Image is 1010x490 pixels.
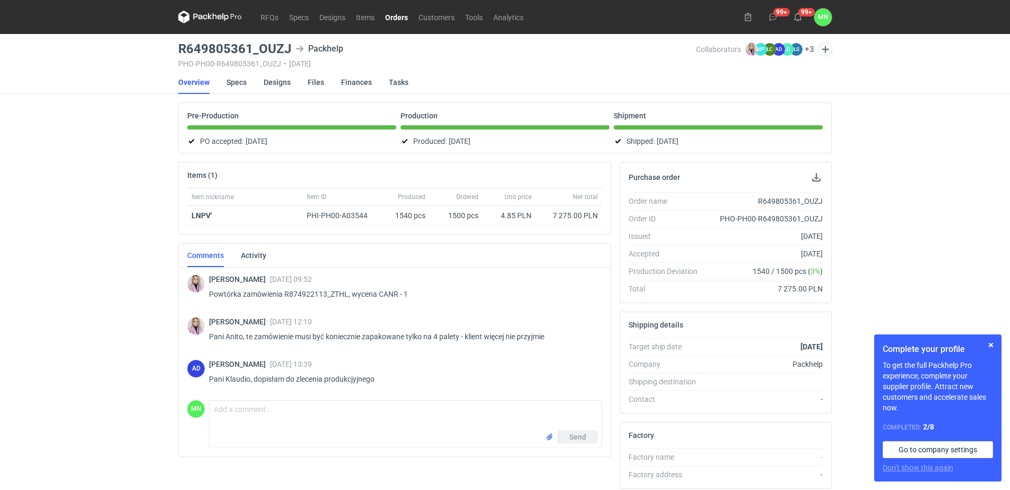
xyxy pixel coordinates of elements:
[284,11,314,23] a: Specs
[430,206,483,226] div: 1500 pcs
[629,359,706,369] div: Company
[814,8,832,26] button: MN
[696,45,741,54] span: Collaborators
[569,433,586,441] span: Send
[487,210,532,221] div: 4.85 PLN
[413,11,460,23] a: Customers
[456,193,478,201] span: Ordered
[227,71,247,94] a: Specs
[629,341,706,352] div: Target ship date
[307,210,378,221] div: PHI-PH00-A03544
[800,342,823,351] strong: [DATE]
[191,193,234,201] span: Item nickname
[883,462,953,473] button: Don’t show this again
[270,360,312,368] span: [DATE] 13:39
[754,43,767,56] figcaption: MP
[187,360,205,377] div: Anita Dolczewska
[308,71,324,94] a: Files
[307,193,327,201] span: Item ID
[706,213,823,224] div: PHO-PH00-R649805361_OUZJ
[398,193,425,201] span: Produced
[763,43,776,56] figcaption: ŁC
[629,452,706,462] div: Factory name
[255,11,284,23] a: RFQs
[187,275,205,293] img: Klaudia Wiśniewska
[351,11,380,23] a: Items
[341,71,372,94] a: Finances
[270,275,312,283] span: [DATE] 09:52
[400,135,610,148] div: Produced:
[295,42,343,55] div: Packhelp
[187,171,217,179] h2: Items (1)
[178,42,291,55] h3: R649805361_OUZJ
[241,244,266,267] a: Activity
[573,193,598,201] span: Net total
[805,45,814,54] button: +3
[781,43,794,56] figcaption: ŁD
[504,193,532,201] span: Unit price
[540,210,598,221] div: 7 275.00 PLN
[187,111,239,120] p: Pre-Production
[209,360,270,368] span: [PERSON_NAME]
[400,111,438,120] p: Production
[629,213,706,224] div: Order ID
[706,196,823,207] div: R649805361_OUZJ
[706,469,823,480] div: -
[883,422,993,433] div: Completed:
[985,339,997,351] button: Skip for now
[270,317,312,326] span: [DATE] 12:10
[187,135,396,148] div: PO accepted:
[449,135,471,148] span: [DATE]
[191,211,212,220] strong: LNPV'
[187,360,205,377] figcaption: AD
[790,43,803,56] figcaption: ŁS
[614,135,823,148] div: Shipped:
[629,283,706,294] div: Total
[629,231,706,242] div: Issued
[380,11,413,23] a: Orders
[772,43,785,56] figcaption: AD
[264,71,291,94] a: Designs
[209,275,270,283] span: [PERSON_NAME]
[789,8,806,25] button: 99+
[706,394,823,405] div: -
[614,111,646,120] p: Shipment
[814,8,832,26] div: Małgorzata Nowotna
[629,173,680,182] h2: Purchase order
[314,11,351,23] a: Designs
[488,11,529,23] a: Analytics
[246,135,267,148] span: [DATE]
[811,267,820,276] span: 3%
[187,317,205,335] img: Klaudia Wiśniewska
[629,394,706,405] div: Contact
[629,469,706,480] div: Factory address
[753,266,823,277] span: 1540 / 1500 pcs ( )
[706,248,823,259] div: [DATE]
[178,11,242,23] svg: Packhelp Pro
[209,317,270,326] span: [PERSON_NAME]
[657,135,678,148] span: [DATE]
[706,231,823,242] div: [DATE]
[209,330,594,343] p: Pani Anito, te zamówienie musi być koniecznie zapakowane tylko na 4 palety - klient więcej nie pr...
[706,452,823,462] div: -
[382,206,430,226] div: 1540 pcs
[629,321,683,329] h2: Shipping details
[187,400,205,418] figcaption: MN
[178,59,696,68] div: PHO-PH00-R649805361_OUZJ [DATE]
[629,248,706,259] div: Accepted
[706,283,823,294] div: 7 275.00 PLN
[810,171,823,184] button: Download PO
[923,423,934,431] strong: 2 / 8
[706,359,823,369] div: Packhelp
[629,196,706,207] div: Order name
[883,360,993,413] p: To get the full Packhelp Pro experience, complete your supplier profile. Attract new customers an...
[883,343,993,356] h1: Complete your profile
[284,59,286,68] span: •
[745,43,758,56] img: Klaudia Wiśniewska
[187,400,205,418] div: Małgorzata Nowotna
[389,71,408,94] a: Tasks
[209,288,594,300] p: Powtórka zamówienia R874922113_ZTHL, wycena CANR - 1
[558,431,597,443] button: Send
[883,441,993,458] a: Go to company settings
